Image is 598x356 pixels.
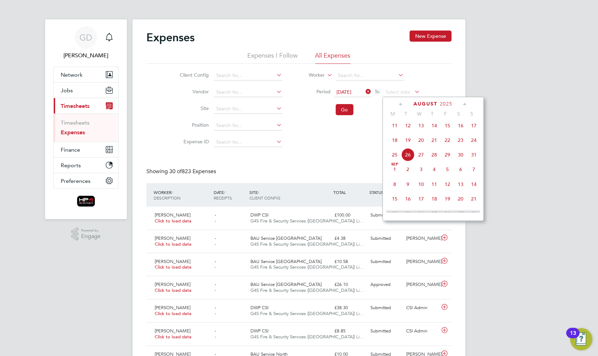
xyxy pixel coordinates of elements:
span: BAU Service [GEOGRAPHIC_DATA] [250,235,322,241]
span: 8 [388,178,401,191]
div: £8.85 [332,325,368,337]
span: Approved [370,281,391,287]
label: Expense ID [178,138,209,145]
input: Search for... [214,71,282,80]
button: Network [54,67,118,82]
span: 12 [401,119,415,132]
span: DWP CSI [250,212,268,218]
span: Select date [386,89,411,95]
div: £10.58 [332,256,368,268]
span: 17 [415,192,428,205]
span: 27 [415,148,428,161]
span: G4S Fire & Security Services ([GEOGRAPHIC_DATA]) Li… [250,264,364,270]
span: G4S Fire & Security Services ([GEOGRAPHIC_DATA]) Li… [250,218,364,224]
span: 19 [401,134,415,147]
span: 25 [428,207,441,220]
span: 21 [428,134,441,147]
div: STATUS [368,186,404,198]
div: TOTAL [332,186,368,198]
span: 26 [441,207,454,220]
span: 3 [415,163,428,176]
span: 30 of [169,168,182,175]
div: £4.38 [332,233,368,244]
span: 7 [467,163,480,176]
span: - [215,235,216,241]
span: S [465,111,479,117]
span: Submitted [370,328,391,334]
span: Submitted [370,305,391,311]
div: Showing [146,168,217,175]
a: Expenses [61,129,85,136]
span: G4S Fire & Security Services ([GEOGRAPHIC_DATA]) Li… [250,334,364,340]
span: Preferences [61,178,91,184]
span: - [215,264,216,270]
button: New Expense [410,31,452,42]
input: Search for... [214,104,282,114]
span: Submitted [370,235,391,241]
span: Reports [61,162,81,169]
span: - [215,287,216,293]
span: - [215,311,216,316]
span: 16 [454,119,467,132]
span: 22 [388,207,401,220]
h2: Expenses [146,31,195,44]
span: CLIENT CONFIG [249,195,280,201]
span: - [215,218,216,224]
span: 19 [441,192,454,205]
span: BAU Service [GEOGRAPHIC_DATA] [250,281,322,287]
span: 24 [415,207,428,220]
span: - [215,281,216,287]
span: Submitted [370,258,391,264]
input: Search for... [214,87,282,97]
div: Timesheets [54,113,118,142]
a: Go to home page [53,196,119,207]
span: [PERSON_NAME] [155,235,190,241]
span: Powered by [81,228,101,234]
span: 10 [415,178,428,191]
span: - [215,328,216,334]
span: Click to load data [155,334,191,340]
div: £38.30 [332,302,368,314]
span: 6 [454,163,467,176]
span: - [215,212,216,218]
span: Click to load data [155,218,191,224]
span: To [373,87,382,96]
button: Finance [54,142,118,157]
span: 15 [388,192,401,205]
span: 2025 [440,101,453,107]
span: W [413,111,426,117]
span: 13 [415,119,428,132]
span: - [215,258,216,264]
label: Vendor [178,88,209,95]
span: [PERSON_NAME] [155,305,190,311]
span: M [386,111,400,117]
div: CSI Admin [404,325,440,337]
div: £26.10 [332,279,368,290]
div: DATE [212,186,248,204]
span: Click to load data [155,264,191,270]
button: Open Resource Center, 13 new notifications [570,328,592,350]
span: 11 [428,178,441,191]
span: 21 [467,192,480,205]
button: Preferences [54,173,118,188]
span: 22 [441,134,454,147]
span: G4S Fire & Security Services ([GEOGRAPHIC_DATA]) Li… [250,311,364,316]
span: 18 [388,134,401,147]
span: - [215,305,216,311]
input: Search for... [336,71,404,80]
span: 24 [467,134,480,147]
span: 16 [401,192,415,205]
div: [PERSON_NAME] [404,279,440,290]
span: [DATE] [337,89,352,95]
span: BAU Service [GEOGRAPHIC_DATA] [250,258,322,264]
span: F [439,111,452,117]
nav: Main navigation [45,19,127,219]
span: / [171,189,173,195]
span: - [215,334,216,340]
span: 25 [388,148,401,161]
span: 28 [428,148,441,161]
span: Click to load data [155,287,191,293]
span: Submitted [370,212,391,218]
label: Worker [294,72,325,79]
input: Search for... [214,137,282,147]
